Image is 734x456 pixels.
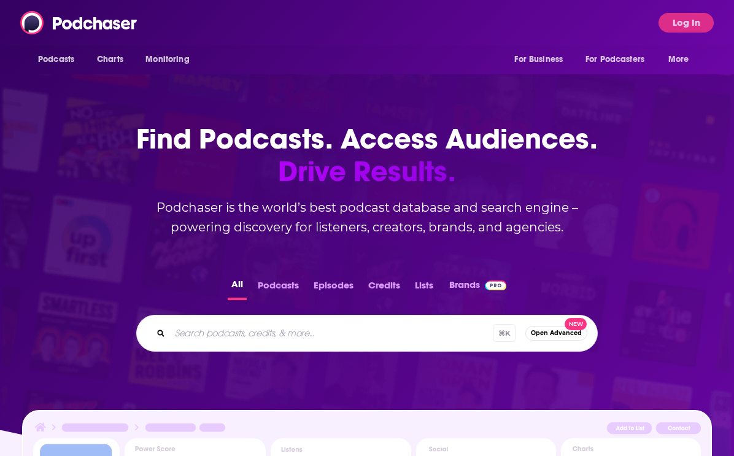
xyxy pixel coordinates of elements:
[170,323,493,343] input: Search podcasts, credits, & more...
[29,48,90,71] button: open menu
[668,51,689,68] span: More
[531,330,582,336] span: Open Advanced
[506,48,578,71] button: open menu
[411,276,437,300] button: Lists
[228,276,247,300] button: All
[137,48,205,71] button: open menu
[493,324,516,342] span: ⌘ K
[38,51,74,68] span: Podcasts
[145,51,189,68] span: Monitoring
[485,280,506,290] img: Podchaser Pro
[136,315,598,352] div: Search podcasts, credits, & more...
[660,48,705,71] button: open menu
[20,11,138,34] img: Podchaser - Follow, Share and Rate Podcasts
[585,51,644,68] span: For Podcasters
[33,421,701,438] img: Podcast Insights Header
[89,48,131,71] a: Charts
[365,276,404,300] button: Credits
[525,326,587,341] button: Open AdvancedNew
[514,51,563,68] span: For Business
[97,51,123,68] span: Charts
[122,155,612,188] span: Drive Results.
[310,276,357,300] button: Episodes
[254,276,303,300] button: Podcasts
[122,123,612,188] h1: Find Podcasts. Access Audiences.
[659,13,714,33] button: Log In
[565,318,587,331] span: New
[449,276,506,300] a: BrandsPodchaser Pro
[122,198,612,237] h2: Podchaser is the world’s best podcast database and search engine – powering discovery for listene...
[578,48,662,71] button: open menu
